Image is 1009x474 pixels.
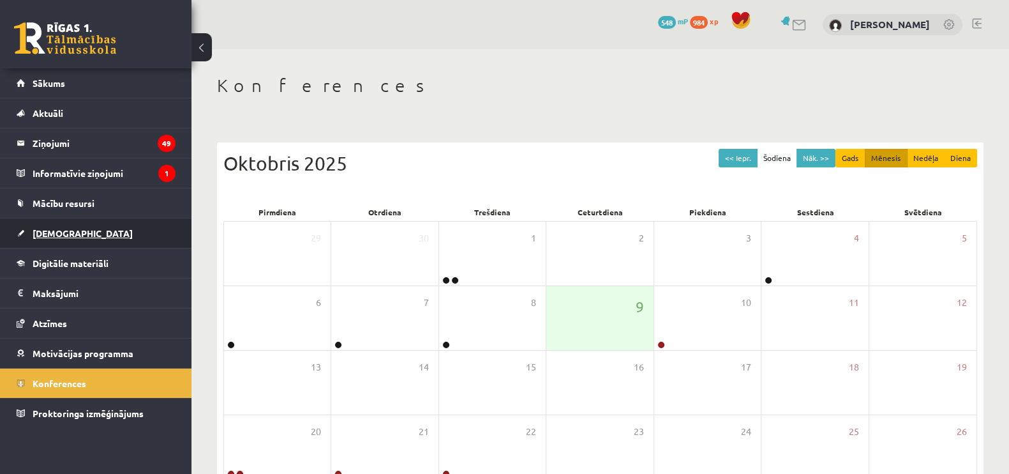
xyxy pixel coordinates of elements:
[710,16,718,26] span: xp
[223,203,331,221] div: Pirmdiena
[746,231,751,245] span: 3
[33,348,133,359] span: Motivācijas programma
[957,360,967,374] span: 19
[850,18,930,31] a: [PERSON_NAME]
[829,19,842,32] img: Estere Naudiņa-Dannenberga
[17,158,176,188] a: Informatīvie ziņojumi1
[957,296,967,310] span: 12
[33,408,144,419] span: Proktoringa izmēģinājums
[869,203,977,221] div: Svētdiena
[849,425,859,439] span: 25
[17,248,176,278] a: Digitālie materiāli
[854,231,859,245] span: 4
[158,135,176,152] i: 49
[223,149,977,178] div: Oktobris 2025
[311,231,321,245] span: 29
[907,149,945,167] button: Nedēļa
[741,425,751,439] span: 24
[957,425,967,439] span: 26
[654,203,762,221] div: Piekdiena
[17,369,176,398] a: Konferences
[634,425,644,439] span: 23
[526,425,536,439] span: 22
[158,165,176,182] i: 1
[757,149,797,167] button: Šodiena
[33,257,108,269] span: Digitālie materiāli
[678,16,688,26] span: mP
[311,360,321,374] span: 13
[865,149,908,167] button: Mēnesis
[316,296,321,310] span: 6
[658,16,688,26] a: 548 mP
[33,158,176,188] legend: Informatīvie ziņojumi
[33,77,65,89] span: Sākums
[17,188,176,218] a: Mācību resursi
[634,360,644,374] span: 16
[719,149,758,167] button: << Iepr.
[835,149,865,167] button: Gads
[944,149,977,167] button: Diena
[33,317,67,329] span: Atzīmes
[531,296,536,310] span: 8
[217,75,983,96] h1: Konferences
[33,279,176,308] legend: Maksājumi
[419,231,429,245] span: 30
[690,16,708,29] span: 984
[311,425,321,439] span: 20
[690,16,724,26] a: 984 xp
[531,231,536,245] span: 1
[639,231,644,245] span: 2
[33,107,63,119] span: Aktuāli
[331,203,439,221] div: Otrdiena
[849,360,859,374] span: 18
[762,203,870,221] div: Sestdiena
[419,425,429,439] span: 21
[796,149,835,167] button: Nāk. >>
[17,218,176,248] a: [DEMOGRAPHIC_DATA]
[546,203,654,221] div: Ceturtdiena
[438,203,546,221] div: Trešdiena
[17,98,176,128] a: Aktuāli
[33,197,94,209] span: Mācību resursi
[17,128,176,158] a: Ziņojumi49
[526,360,536,374] span: 15
[658,16,676,29] span: 548
[17,68,176,98] a: Sākums
[962,231,967,245] span: 5
[849,296,859,310] span: 11
[636,296,644,317] span: 9
[33,128,176,158] legend: Ziņojumi
[14,22,116,54] a: Rīgas 1. Tālmācības vidusskola
[741,296,751,310] span: 10
[33,227,133,239] span: [DEMOGRAPHIC_DATA]
[419,360,429,374] span: 14
[741,360,751,374] span: 17
[17,339,176,368] a: Motivācijas programma
[17,399,176,428] a: Proktoringa izmēģinājums
[17,309,176,338] a: Atzīmes
[424,296,429,310] span: 7
[17,279,176,308] a: Maksājumi
[33,378,86,389] span: Konferences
